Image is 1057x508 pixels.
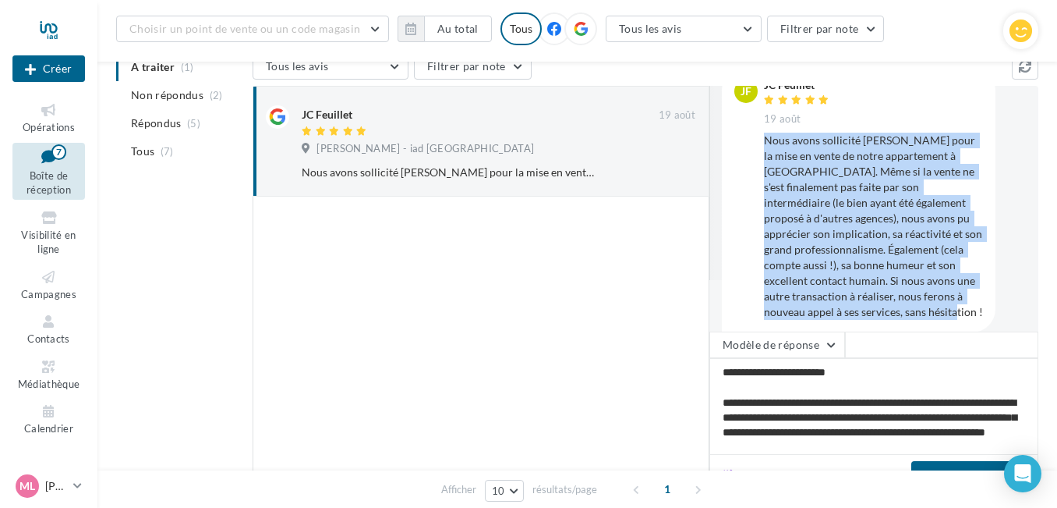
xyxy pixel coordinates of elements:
[1004,455,1041,492] div: Open Intercom Messenger
[266,59,329,73] span: Tous les avis
[619,22,682,35] span: Tous les avis
[12,355,85,393] a: Médiathèque
[21,229,76,256] span: Visibilité en ligne
[12,471,85,501] a: Ml [PERSON_NAME]
[253,53,408,80] button: Tous les avis
[532,482,597,497] span: résultats/page
[441,482,476,497] span: Afficher
[131,115,182,131] span: Répondus
[27,169,71,197] span: Boîte de réception
[129,22,360,35] span: Choisir un point de vente ou un code magasin
[19,478,35,494] span: Ml
[161,145,174,158] span: (7)
[911,461,1031,488] button: Poster ma réponse
[764,80,833,91] div: JC Feuillet
[12,143,85,200] a: Boîte de réception7
[12,265,85,304] a: Campagnes
[12,400,85,438] a: Calendrier
[709,332,845,358] button: Modèle de réponse
[302,165,594,180] div: Nous avons sollicité [PERSON_NAME] pour la mise en vente de notre appartement à [GEOGRAPHIC_DATA]...
[316,142,534,156] span: [PERSON_NAME] - iad [GEOGRAPHIC_DATA]
[27,332,70,345] span: Contacts
[500,12,542,45] div: Tous
[492,485,505,497] span: 10
[485,480,525,502] button: 10
[12,310,85,348] a: Contacts
[764,112,801,126] span: 19 août
[12,98,85,137] a: Opérations
[12,55,85,82] div: Nouvelle campagne
[45,478,67,494] p: [PERSON_NAME]
[24,422,73,435] span: Calendrier
[131,144,154,159] span: Tous
[716,465,850,484] button: Générer une réponse
[606,16,762,42] button: Tous les avis
[23,121,75,133] span: Opérations
[655,477,680,502] span: 1
[51,144,66,160] div: 7
[398,16,492,42] button: Au total
[741,83,751,99] span: JF
[131,87,203,103] span: Non répondus
[116,16,389,42] button: Choisir un point de vente ou un code magasin
[210,89,223,101] span: (2)
[12,55,85,82] button: Créer
[187,117,200,130] span: (5)
[414,53,532,80] button: Filtrer par note
[21,288,76,300] span: Campagnes
[302,107,352,123] div: JC Feuillet
[424,16,492,42] button: Au total
[767,16,885,42] button: Filtrer par note
[12,206,85,259] a: Visibilité en ligne
[764,133,983,320] div: Nous avons sollicité [PERSON_NAME] pour la mise en vente de notre appartement à [GEOGRAPHIC_DATA]...
[659,108,695,123] span: 19 août
[18,378,80,390] span: Médiathèque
